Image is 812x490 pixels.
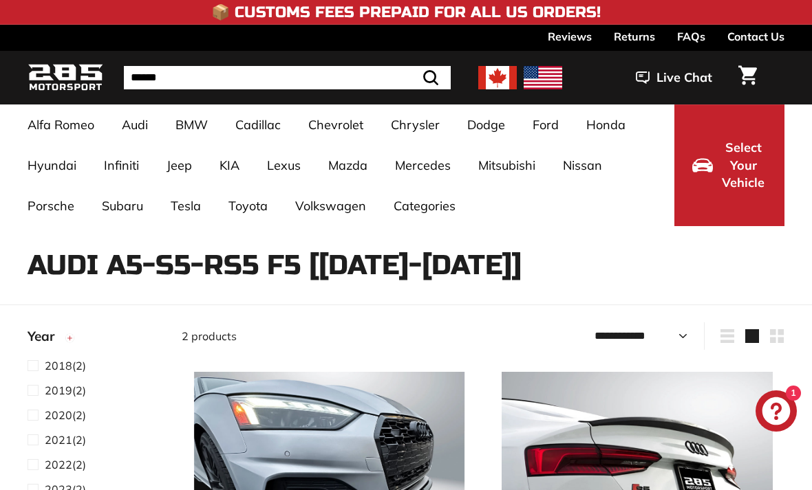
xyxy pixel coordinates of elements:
a: Audi [108,104,162,145]
inbox-online-store-chat: Shopify online store chat [751,390,801,435]
a: Chrysler [377,104,453,145]
a: Ford [519,104,573,145]
a: Tesla [157,186,215,226]
span: (2) [45,382,86,399]
a: Mitsubishi [464,145,549,186]
button: Year [28,322,160,357]
button: Select Your Vehicle [674,104,784,226]
span: Year [28,326,65,346]
h1: Audi A5-S5-RS5 F5 [[DATE]-[DATE]] [28,250,784,280]
a: Porsche [14,186,88,226]
a: Jeep [153,145,206,186]
img: Logo_285_Motorsport_areodynamics_components [28,62,103,94]
span: 2018 [45,359,72,372]
a: Cart [730,54,765,101]
a: Nissan [549,145,616,186]
div: 2 products [182,328,483,344]
a: Categories [380,186,469,226]
span: (2) [45,357,86,374]
span: Live Chat [656,69,712,87]
a: Honda [573,104,639,145]
a: Lexus [253,145,314,186]
a: Infiniti [90,145,153,186]
a: Returns [614,25,655,48]
a: Alfa Romeo [14,104,108,145]
a: FAQs [677,25,705,48]
a: Cadillac [222,104,295,145]
span: (2) [45,407,86,423]
a: KIA [206,145,253,186]
span: Select Your Vehicle [720,139,767,192]
a: Hyundai [14,145,90,186]
a: Mercedes [381,145,464,186]
a: BMW [162,104,222,145]
span: 2022 [45,458,72,471]
button: Live Chat [618,60,730,95]
span: (2) [45,456,86,473]
a: Dodge [453,104,519,145]
a: Volkswagen [281,186,380,226]
a: Mazda [314,145,381,186]
h4: 📦 Customs Fees Prepaid for All US Orders! [211,4,601,21]
input: Search [124,66,451,89]
span: 2021 [45,433,72,447]
a: Contact Us [727,25,784,48]
a: Toyota [215,186,281,226]
span: (2) [45,432,86,448]
a: Reviews [548,25,592,48]
span: 2019 [45,383,72,397]
span: 2020 [45,408,72,422]
a: Subaru [88,186,157,226]
a: Chevrolet [295,104,377,145]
